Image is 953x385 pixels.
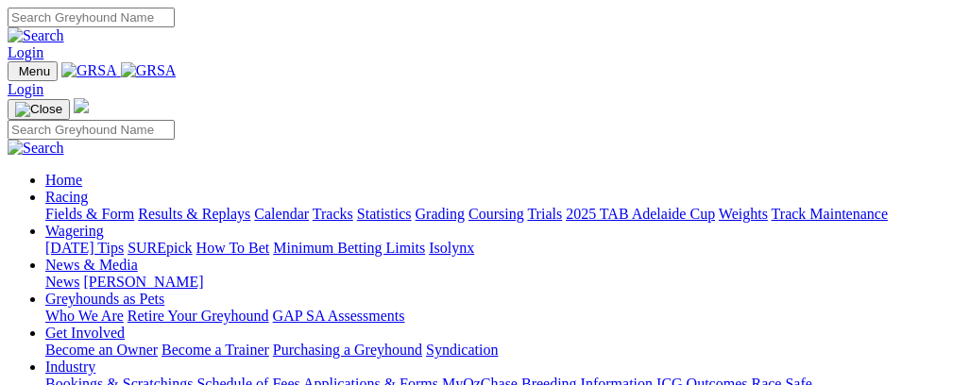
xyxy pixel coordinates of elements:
img: GRSA [61,62,117,79]
button: Toggle navigation [8,99,70,120]
a: Get Involved [45,325,125,341]
a: [PERSON_NAME] [83,274,203,290]
a: 2025 TAB Adelaide Cup [566,206,715,222]
a: Isolynx [429,240,474,256]
div: Wagering [45,240,945,257]
a: Tracks [313,206,353,222]
a: News & Media [45,257,138,273]
img: logo-grsa-white.png [74,98,89,113]
a: GAP SA Assessments [273,308,405,324]
a: Results & Replays [138,206,250,222]
a: Grading [416,206,465,222]
a: Who We Are [45,308,124,324]
a: Home [45,172,82,188]
a: Become a Trainer [162,342,269,358]
a: Industry [45,359,95,375]
a: Racing [45,189,88,205]
a: Login [8,44,43,60]
img: GRSA [121,62,177,79]
a: Fields & Form [45,206,134,222]
a: Trials [527,206,562,222]
div: Greyhounds as Pets [45,308,945,325]
img: Close [15,102,62,117]
a: SUREpick [128,240,192,256]
a: Login [8,81,43,97]
a: Retire Your Greyhound [128,308,269,324]
a: Track Maintenance [772,206,888,222]
button: Toggle navigation [8,61,58,81]
div: Racing [45,206,945,223]
a: [DATE] Tips [45,240,124,256]
div: Get Involved [45,342,945,359]
a: News [45,274,79,290]
a: Syndication [426,342,498,358]
a: Greyhounds as Pets [45,291,164,307]
span: Menu [19,64,50,78]
a: Minimum Betting Limits [273,240,425,256]
div: News & Media [45,274,945,291]
img: Search [8,140,64,157]
a: Wagering [45,223,104,239]
input: Search [8,8,175,27]
a: How To Bet [196,240,270,256]
a: Purchasing a Greyhound [273,342,422,358]
input: Search [8,120,175,140]
a: Weights [719,206,768,222]
img: Search [8,27,64,44]
a: Coursing [468,206,524,222]
a: Become an Owner [45,342,158,358]
a: Statistics [357,206,412,222]
a: Calendar [254,206,309,222]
